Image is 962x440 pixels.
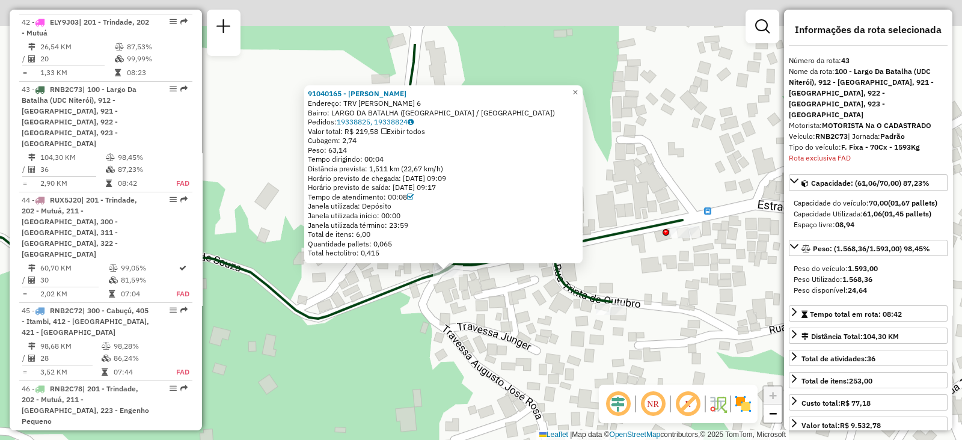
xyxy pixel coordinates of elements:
span: + [769,388,777,403]
i: Rota otimizada [179,264,186,272]
td: = [22,366,28,378]
i: Distância Total [28,264,35,272]
em: Opções [170,85,177,93]
div: Tempo de atendimento: 00:08 [308,192,579,202]
span: RNB2C73 [50,85,82,94]
div: Total de itens: [801,376,872,387]
div: Veículo: [789,131,948,142]
em: Opções [170,385,177,392]
em: Opções [170,18,177,25]
td: 08:23 [126,67,187,79]
span: Exibir todos [381,127,425,136]
td: 104,30 KM [40,151,105,163]
td: 2,90 KM [40,177,105,189]
img: Exibir/Ocultar setores [734,394,753,414]
img: Fluxo de ruas [708,394,728,414]
strong: 43 [841,56,850,65]
span: 104,30 KM [863,332,899,341]
i: % de utilização do peso [106,154,115,161]
div: Peso Utilizado: [794,274,943,285]
div: Distância prevista: 1,511 km (22,67 km/h) [308,164,579,174]
span: Cubagem: 2,74 [308,136,357,145]
a: Nova sessão e pesquisa [212,14,236,41]
i: % de utilização da cubagem [106,166,115,173]
span: Exibir rótulo [673,390,702,418]
span: − [769,406,777,421]
span: Ocultar deslocamento [604,390,633,418]
i: Distância Total [28,343,35,350]
i: Total de Atividades [28,355,35,362]
div: Peso disponível: [794,285,943,296]
a: 91040165 - [PERSON_NAME] [308,89,406,98]
span: 45 - [22,306,149,337]
div: Distância Total: [801,331,899,342]
td: 86,24% [113,352,163,364]
strong: 24,64 [848,286,867,295]
span: Total de atividades: [801,354,875,363]
div: Motorista: [789,120,948,131]
a: Exibir filtros [750,14,774,38]
em: Rota exportada [180,85,188,93]
i: Observações [408,118,414,126]
span: 42 - [22,17,149,37]
strong: 253,00 [849,376,872,385]
td: / [22,352,28,364]
em: Rota exportada [180,196,188,203]
div: Rota exclusiva FAD [789,153,948,163]
td: FAD [163,366,190,378]
div: Nome da rota: [789,66,948,120]
em: Rota exportada [180,385,188,392]
td: = [22,67,28,79]
span: | 201 - Trindade, 202 - Mutuá, 211 - [GEOGRAPHIC_DATA], 300 - [GEOGRAPHIC_DATA], 311 - [GEOGRAPHI... [22,195,137,258]
span: RNB2C78 [50,384,82,393]
span: 43 - [22,85,136,148]
a: Zoom out [764,405,782,423]
div: Horário previsto de saída: [DATE] 09:17 [308,183,579,192]
span: 46 - [22,384,149,426]
i: % de utilização do peso [109,264,118,272]
div: Total de itens: 6,00 [308,230,579,239]
span: | 201 - Trindade, 202 - Mutuá, 211 - [GEOGRAPHIC_DATA], 223 - Engenho Pequeno [22,384,149,426]
span: ELY9J03 [50,17,79,26]
td: = [22,288,28,300]
span: | 201 - Trindade, 202 - Mutuá [22,17,149,37]
a: Capacidade: (61,06/70,00) 87,23% [789,174,948,191]
a: Total de atividades:36 [789,350,948,366]
td: / [22,163,28,176]
i: Tempo total em rota [109,290,115,298]
strong: 36 [867,354,875,363]
span: | Jornada: [848,132,905,141]
div: Peso: (1.568,36/1.593,00) 98,45% [789,258,948,301]
td: 81,59% [120,274,176,286]
div: Capacidade do veículo: [794,198,943,209]
td: 99,05% [120,262,176,274]
i: Distância Total [28,43,35,50]
i: % de utilização da cubagem [102,355,111,362]
strong: 1.568,36 [842,275,872,284]
div: Janela utilizada: Depósito [308,202,579,212]
div: Map data © contributors,© 2025 TomTom, Microsoft [536,430,789,440]
td: / [22,53,28,65]
a: OpenStreetMap [610,430,661,439]
i: Tempo total em rota [115,69,121,76]
span: Peso do veículo: [794,264,878,273]
td: 26,54 KM [40,41,114,53]
td: FAD [164,177,190,189]
strong: F. Fixa - 70Cx - 1593Kg [841,142,920,151]
a: Total de itens:253,00 [789,372,948,388]
i: Tempo total em rota [102,368,108,376]
div: Bairro: LARGO DA BATALHA ([GEOGRAPHIC_DATA] / [GEOGRAPHIC_DATA]) [308,108,579,118]
strong: RNB2C73 [815,132,848,141]
td: / [22,274,28,286]
td: 1,33 KM [40,67,114,79]
td: 36 [40,163,105,176]
strong: 1.593,00 [848,264,878,273]
strong: MOTORISTA Na O CADASTRADO [822,121,931,130]
span: | 300 - Cabuçú, 405 - Itambi, 412 - [GEOGRAPHIC_DATA], 421 - [GEOGRAPHIC_DATA] [22,306,149,337]
td: 87,23% [117,163,164,176]
span: Tempo total em rota: 08:42 [810,310,902,319]
strong: 100 - Largo Da Batalha (UDC Niterói), 912 - [GEOGRAPHIC_DATA], 921 - [GEOGRAPHIC_DATA], 922 - [GE... [789,67,934,119]
div: Espaço livre: [794,219,943,230]
strong: (01,67 pallets) [888,198,937,207]
i: % de utilização da cubagem [109,277,118,284]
